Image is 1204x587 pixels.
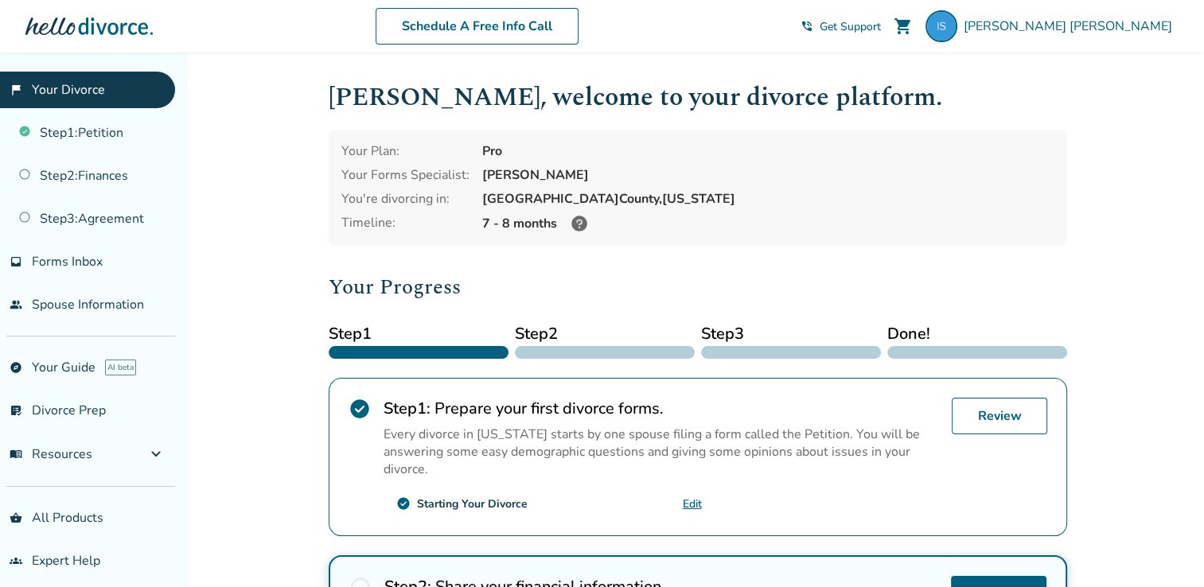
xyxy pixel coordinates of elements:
div: Your Forms Specialist: [341,166,470,184]
div: Your Plan: [341,142,470,160]
div: [GEOGRAPHIC_DATA] County, [US_STATE] [482,190,1054,208]
span: Step 3 [701,322,881,346]
span: menu_book [10,448,22,461]
div: [PERSON_NAME] [482,166,1054,184]
a: Review [952,398,1047,434]
span: check_circle [349,398,371,420]
span: Step 2 [515,322,695,346]
div: You're divorcing in: [341,190,470,208]
span: AI beta [105,360,136,375]
span: shopping_basket [10,511,22,524]
strong: Step 1 : [384,398,431,419]
h2: Your Progress [329,271,1067,303]
a: phone_in_talkGet Support [801,19,881,34]
div: Timeline: [341,214,470,233]
h1: [PERSON_NAME] , welcome to your divorce platform. [329,78,1067,117]
span: phone_in_talk [801,20,813,33]
span: [PERSON_NAME] [PERSON_NAME] [964,17,1179,35]
span: inbox [10,255,22,268]
span: flag_2 [10,84,22,96]
span: expand_more [146,445,166,464]
div: Starting Your Divorce [417,496,528,511]
p: Every divorce in [US_STATE] starts by one spouse filing a form called the Petition. You will be a... [384,426,939,478]
span: Resources [10,445,92,463]
span: groups [10,554,22,567]
span: Get Support [820,19,881,34]
span: Step 1 [329,322,508,346]
span: Forms Inbox [32,253,103,270]
img: ihernandez10@verizon.net [925,10,957,42]
span: list_alt_check [10,404,22,417]
a: Edit [683,496,702,511]
a: Schedule A Free Info Call [376,8,579,45]
h2: Prepare your first divorce forms. [384,398,939,419]
span: explore [10,361,22,374]
div: Pro [482,142,1054,160]
div: 7 - 8 months [482,214,1054,233]
span: people [10,298,22,311]
span: Done! [887,322,1067,346]
span: shopping_cart [894,17,913,36]
iframe: Chat Widget [1124,511,1204,587]
span: check_circle [396,496,411,511]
